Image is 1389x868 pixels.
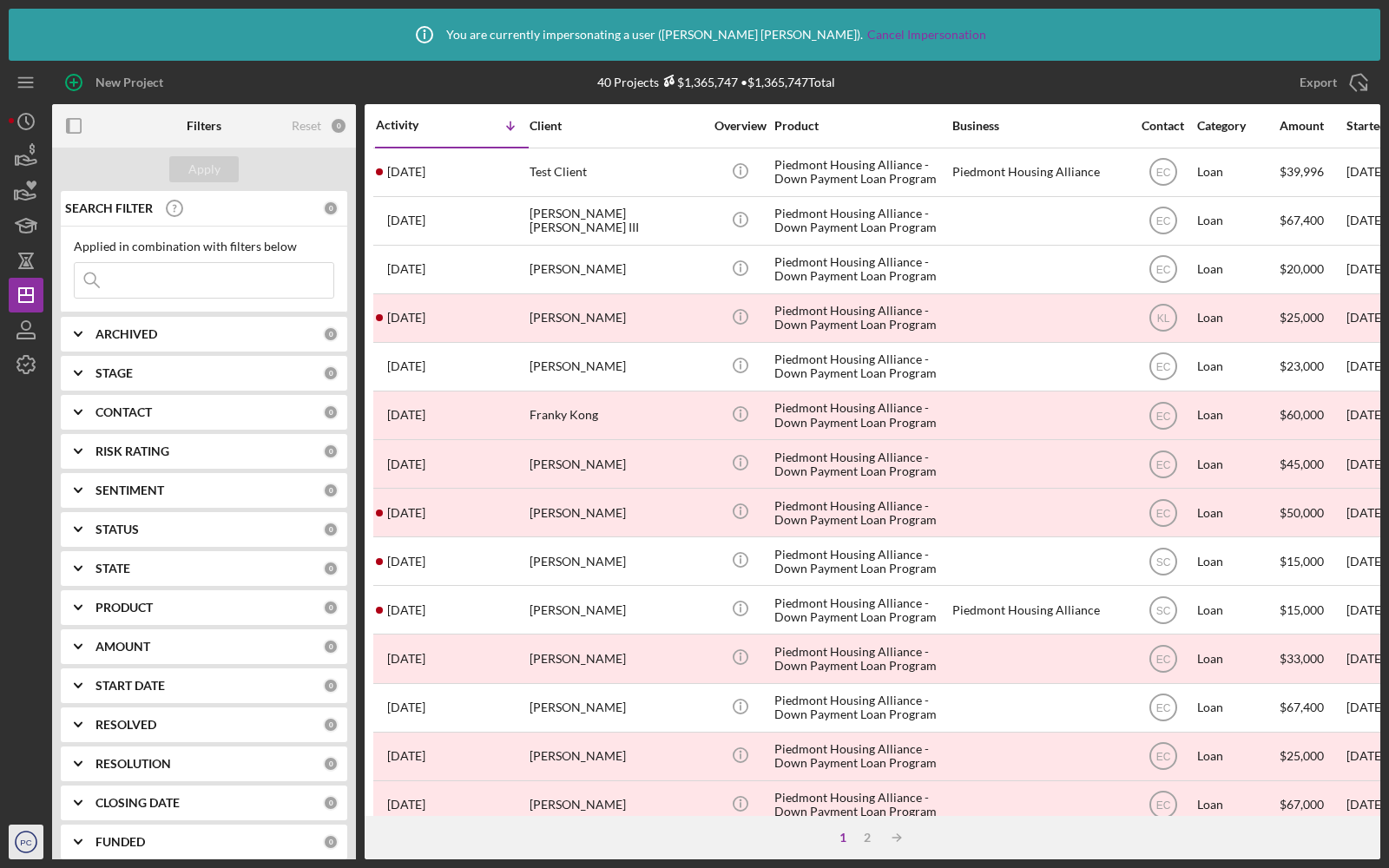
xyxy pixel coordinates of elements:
[323,404,339,420] div: 0
[387,555,425,569] time: 2024-05-08 19:36
[95,405,152,419] b: CONTACT
[1197,295,1278,341] div: Loan
[376,118,452,132] div: Activity
[330,117,347,135] div: 0
[530,149,703,195] div: Test Client
[530,344,703,390] div: [PERSON_NAME]
[95,718,156,732] b: RESOLVED
[387,652,425,666] time: 2024-03-18 15:09
[1197,538,1278,584] div: Loan
[1197,733,1278,779] div: Loan
[1155,215,1170,227] text: EC
[95,796,180,810] b: CLOSING DATE
[1280,441,1345,487] div: $45,000
[323,639,339,654] div: 0
[1155,167,1170,179] text: EC
[95,523,139,536] b: STATUS
[1197,635,1278,681] div: Loan
[52,65,181,100] button: New Project
[95,835,145,849] b: FUNDED
[774,392,948,438] div: Piedmont Housing Alliance - Down Payment Loan Program
[65,201,153,215] b: SEARCH FILTER
[95,483,164,497] b: SENTIMENT
[387,700,425,714] time: 2024-03-12 18:55
[323,483,339,498] div: 0
[95,444,169,458] b: RISK RATING
[387,457,425,471] time: 2024-05-18 18:01
[530,635,703,681] div: [PERSON_NAME]
[1197,685,1278,731] div: Loan
[1280,261,1324,276] span: $20,000
[1280,358,1324,373] span: $23,000
[1280,295,1345,341] div: $25,000
[1280,119,1345,133] div: Amount
[1155,507,1170,519] text: EC
[95,65,163,100] div: New Project
[530,538,703,584] div: [PERSON_NAME]
[1280,602,1324,617] span: $15,000
[74,240,334,253] div: Applied in combination with filters below
[9,825,43,859] button: PC
[1280,392,1345,438] div: $60,000
[1197,587,1278,633] div: Loan
[1155,799,1170,812] text: EC
[323,834,339,850] div: 0
[1155,458,1170,470] text: EC
[1282,65,1380,100] button: Export
[1197,198,1278,244] div: Loan
[292,119,321,133] div: Reset
[530,782,703,828] div: [PERSON_NAME]
[774,733,948,779] div: Piedmont Housing Alliance - Down Payment Loan Program
[952,119,1126,133] div: Business
[95,562,130,575] b: STATE
[1155,654,1170,666] text: EC
[95,327,157,341] b: ARCHIVED
[597,75,835,89] div: 40 Projects • $1,365,747 Total
[1155,604,1170,616] text: SC
[774,295,948,341] div: Piedmont Housing Alliance - Down Payment Loan Program
[95,757,171,771] b: RESOLUTION
[1197,392,1278,438] div: Loan
[1156,312,1169,325] text: KL
[187,119,221,133] b: Filters
[774,198,948,244] div: Piedmont Housing Alliance - Down Payment Loan Program
[831,831,855,845] div: 1
[774,119,948,133] div: Product
[530,441,703,487] div: [PERSON_NAME]
[530,119,703,133] div: Client
[774,538,948,584] div: Piedmont Housing Alliance - Down Payment Loan Program
[387,311,425,325] time: 2024-12-23 15:13
[387,359,425,373] time: 2024-06-18 17:25
[323,678,339,694] div: 0
[1280,213,1324,227] span: $67,400
[1280,685,1345,731] div: $67,400
[952,149,1126,195] div: Piedmont Housing Alliance
[387,262,425,276] time: 2025-05-21 00:22
[530,587,703,633] div: [PERSON_NAME]
[1280,490,1345,536] div: $50,000
[403,13,986,56] div: You are currently impersonating a user ( [PERSON_NAME] [PERSON_NAME] ).
[95,366,133,380] b: STAGE
[774,490,948,536] div: Piedmont Housing Alliance - Down Payment Loan Program
[323,522,339,537] div: 0
[1280,164,1324,179] span: $39,996
[1155,410,1170,422] text: EC
[1197,490,1278,536] div: Loan
[774,247,948,293] div: Piedmont Housing Alliance - Down Payment Loan Program
[323,756,339,772] div: 0
[1155,361,1170,373] text: EC
[323,326,339,342] div: 0
[530,392,703,438] div: Franky Kong
[387,603,425,617] time: 2024-03-26 01:52
[20,838,31,847] text: PC
[1155,702,1170,714] text: EC
[323,561,339,576] div: 0
[530,733,703,779] div: [PERSON_NAME]
[1197,119,1278,133] div: Category
[387,214,425,227] time: 2025-05-21 14:10
[1197,344,1278,390] div: Loan
[1155,556,1170,568] text: SC
[855,831,879,845] div: 2
[530,247,703,293] div: [PERSON_NAME]
[530,295,703,341] div: [PERSON_NAME]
